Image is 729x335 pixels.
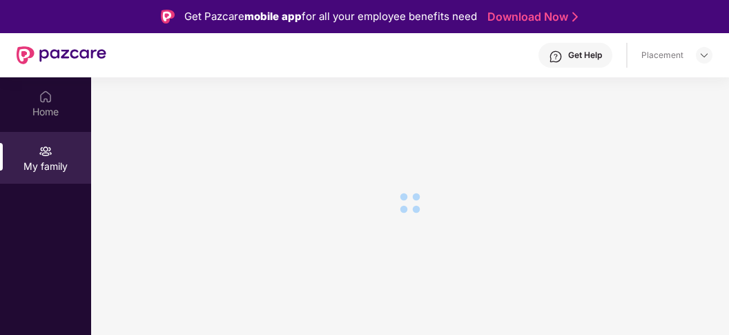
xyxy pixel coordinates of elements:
img: svg+xml;base64,PHN2ZyBpZD0iSGVscC0zMngzMiIgeG1sbnM9Imh0dHA6Ly93d3cudzMub3JnLzIwMDAvc3ZnIiB3aWR0aD... [549,50,563,64]
strong: mobile app [244,10,302,23]
img: svg+xml;base64,PHN2ZyBpZD0iSG9tZSIgeG1sbnM9Imh0dHA6Ly93d3cudzMub3JnLzIwMDAvc3ZnIiB3aWR0aD0iMjAiIG... [39,90,52,104]
img: svg+xml;base64,PHN2ZyB3aWR0aD0iMjAiIGhlaWdodD0iMjAiIHZpZXdCb3g9IjAgMCAyMCAyMCIgZmlsbD0ibm9uZSIgeG... [39,144,52,158]
div: Placement [641,50,683,61]
img: New Pazcare Logo [17,46,106,64]
img: Stroke [572,10,578,24]
div: Get Help [568,50,602,61]
img: svg+xml;base64,PHN2ZyBpZD0iRHJvcGRvd24tMzJ4MzIiIHhtbG5zPSJodHRwOi8vd3d3LnczLm9yZy8yMDAwL3N2ZyIgd2... [699,50,710,61]
a: Download Now [487,10,574,24]
img: Logo [161,10,175,23]
div: Get Pazcare for all your employee benefits need [184,8,477,25]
